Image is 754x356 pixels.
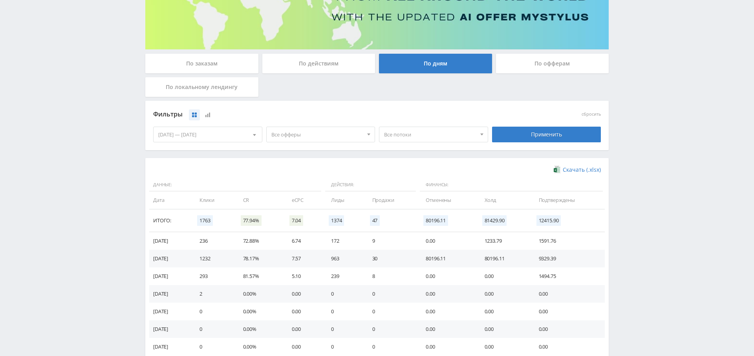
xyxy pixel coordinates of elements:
[531,303,605,320] td: 0.00
[192,250,235,267] td: 1232
[323,320,364,338] td: 0
[496,54,609,73] div: По офферам
[531,232,605,250] td: 1591.76
[323,267,364,285] td: 239
[289,215,303,226] span: 7.04
[323,303,364,320] td: 0
[477,285,531,303] td: 0.00
[364,303,418,320] td: 0
[192,232,235,250] td: 236
[241,215,262,226] span: 77.94%
[477,250,531,267] td: 80196.11
[154,127,262,142] div: [DATE] — [DATE]
[323,232,364,250] td: 172
[477,267,531,285] td: 0.00
[477,191,531,209] td: Холд
[531,320,605,338] td: 0.00
[149,209,192,232] td: Итого:
[323,191,364,209] td: Лиды
[149,191,192,209] td: Дата
[235,285,284,303] td: 0.00%
[323,338,364,356] td: 0
[364,250,418,267] td: 30
[149,250,192,267] td: [DATE]
[192,191,235,209] td: Клики
[477,338,531,356] td: 0.00
[531,191,605,209] td: Подтверждены
[370,215,380,226] span: 47
[235,232,284,250] td: 72.88%
[192,320,235,338] td: 0
[192,267,235,285] td: 293
[420,178,603,192] span: Финансы:
[192,285,235,303] td: 2
[197,215,212,226] span: 1763
[284,267,323,285] td: 5.10
[284,250,323,267] td: 7.57
[325,178,416,192] span: Действия:
[477,303,531,320] td: 0.00
[323,250,364,267] td: 963
[364,267,418,285] td: 8
[531,285,605,303] td: 0.00
[531,338,605,356] td: 0.00
[235,191,284,209] td: CR
[418,320,476,338] td: 0.00
[329,215,344,226] span: 1374
[284,338,323,356] td: 0.00
[149,285,192,303] td: [DATE]
[323,285,364,303] td: 0
[482,215,507,226] span: 81429.90
[235,320,284,338] td: 0.00%
[149,232,192,250] td: [DATE]
[554,165,560,173] img: xlsx
[284,285,323,303] td: 0.00
[235,267,284,285] td: 81.57%
[153,109,488,120] div: Фильтры
[149,267,192,285] td: [DATE]
[284,320,323,338] td: 0.00
[364,191,418,209] td: Продажи
[418,232,476,250] td: 0.00
[145,77,258,97] div: По локальному лендингу
[418,303,476,320] td: 0.00
[284,191,323,209] td: eCPC
[235,250,284,267] td: 78.17%
[492,127,601,142] div: Применить
[582,112,601,117] button: сбросить
[423,215,448,226] span: 80196.11
[284,232,323,250] td: 6.74
[271,127,363,142] span: Все офферы
[364,285,418,303] td: 0
[149,178,321,192] span: Данные:
[364,338,418,356] td: 0
[477,320,531,338] td: 0.00
[384,127,476,142] span: Все потоки
[418,191,476,209] td: Отменены
[531,250,605,267] td: 9329.39
[145,54,258,73] div: По заказам
[563,167,601,173] span: Скачать (.xlsx)
[364,320,418,338] td: 0
[284,303,323,320] td: 0.00
[536,215,561,226] span: 12415.90
[262,54,375,73] div: По действиям
[235,303,284,320] td: 0.00%
[235,338,284,356] td: 0.00%
[418,338,476,356] td: 0.00
[554,166,601,174] a: Скачать (.xlsx)
[418,267,476,285] td: 0.00
[149,303,192,320] td: [DATE]
[364,232,418,250] td: 9
[149,338,192,356] td: [DATE]
[192,338,235,356] td: 0
[149,320,192,338] td: [DATE]
[192,303,235,320] td: 0
[418,250,476,267] td: 80196.11
[531,267,605,285] td: 1494.75
[379,54,492,73] div: По дням
[477,232,531,250] td: 1233.79
[418,285,476,303] td: 0.00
